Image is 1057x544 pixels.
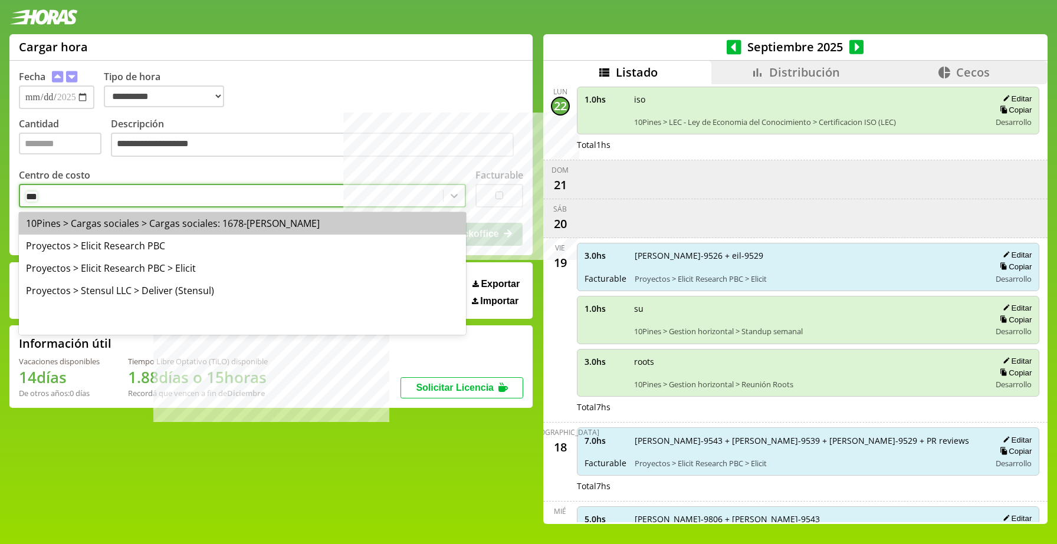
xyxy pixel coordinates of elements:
span: Importar [480,296,518,306]
label: Centro de costo [19,169,90,182]
span: [PERSON_NAME]-9543 + [PERSON_NAME]-9539 + [PERSON_NAME]-9529 + PR reviews [635,435,983,446]
span: Proyectos > Elicit Research PBC > Elicit [635,273,983,284]
span: Desarrollo [996,117,1032,127]
span: roots [634,356,983,367]
span: iso [634,94,983,105]
span: 1.0 hs [585,303,626,314]
button: Editar [999,356,1032,366]
span: 7.0 hs [585,435,626,446]
h1: 14 días [19,367,100,388]
label: Cantidad [19,117,111,160]
div: [DEMOGRAPHIC_DATA] [521,427,599,437]
span: Facturable [585,273,626,284]
button: Copiar [996,105,1032,115]
b: Diciembre [227,388,265,398]
button: Exportar [469,278,523,290]
span: 3.0 hs [585,250,626,261]
div: De otros años: 0 días [19,388,100,398]
span: Exportar [481,279,520,289]
div: lun [553,87,567,97]
div: 21 [551,175,570,194]
span: Septiembre 2025 [741,39,849,55]
div: Vacaciones disponibles [19,356,100,367]
button: Solicitar Licencia [401,377,523,398]
div: scrollable content [543,84,1048,522]
button: Editar [999,303,1032,313]
div: Proyectos > Elicit Research PBC > Elicit [19,257,466,279]
button: Copiar [996,315,1032,325]
img: logotipo [9,9,78,25]
textarea: Descripción [111,133,514,157]
div: 20 [551,214,570,233]
div: Tiempo Libre Optativo (TiLO) disponible [128,356,268,367]
span: 10Pines > LEC - Ley de Economia del Conocimiento > Certificacion ISO (LEC) [634,117,983,127]
div: mié [554,506,566,516]
span: Facturable [585,457,626,469]
span: Cecos [956,64,990,80]
div: Total 1 hs [577,139,1040,150]
span: Distribución [769,64,840,80]
div: dom [552,165,569,175]
div: 18 [551,437,570,456]
label: Facturable [475,169,523,182]
span: Desarrollo [996,273,1032,284]
span: Listado [616,64,658,80]
div: sáb [553,204,567,214]
span: Solicitar Licencia [416,383,494,393]
button: Copiar [996,262,1032,272]
select: Tipo de hora [104,85,224,107]
input: Cantidad [19,133,101,154]
span: [PERSON_NAME]-9526 + eil-9529 [635,250,983,261]
div: 17 [551,516,570,535]
span: 10Pines > Gestion horizontal > Reunión Roots [634,379,983,390]
button: Copiar [996,368,1032,378]
span: Desarrollo [996,458,1032,469]
div: 19 [551,253,570,272]
div: 22 [551,97,570,116]
label: Descripción [111,117,523,160]
span: su [634,303,983,314]
span: 1.0 hs [585,94,626,105]
div: Recordá que vencen a fin de [128,388,268,398]
h1: 1.88 días o 15 horas [128,367,268,388]
span: Proyectos > Elicit Research PBC > Elicit [635,458,983,469]
div: Total 7 hs [577,401,1040,413]
div: 10Pines > Cargas sociales > Cargas sociales: 1678-[PERSON_NAME] [19,212,466,235]
span: 10Pines > Gestion horizontal > Standup semanal [634,326,983,337]
label: Fecha [19,70,45,83]
button: Editar [999,513,1032,523]
span: 3.0 hs [585,356,626,367]
span: 5.0 hs [585,513,626,525]
span: Desarrollo [996,379,1032,390]
button: Editar [999,94,1032,104]
button: Copiar [996,446,1032,456]
div: Proyectos > Elicit Research PBC [19,235,466,257]
div: vie [555,243,565,253]
span: Desarrollo [996,326,1032,337]
div: Total 7 hs [577,480,1040,492]
span: [PERSON_NAME]-9806 + [PERSON_NAME]-9543 [635,513,983,525]
button: Editar [999,435,1032,445]
div: Proyectos > Stensul LLC > Deliver (Stensul) [19,279,466,302]
button: Editar [999,250,1032,260]
h2: Información útil [19,335,111,351]
label: Tipo de hora [104,70,234,109]
h1: Cargar hora [19,39,88,55]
